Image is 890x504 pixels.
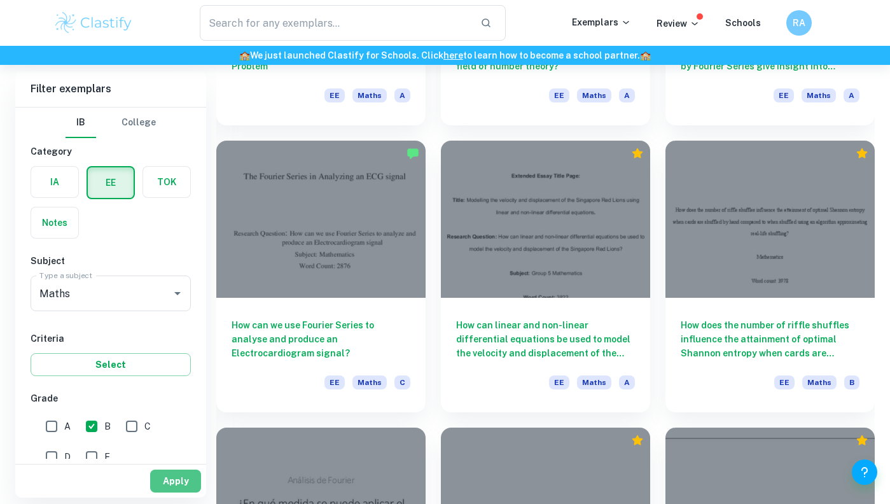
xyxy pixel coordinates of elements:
[64,450,71,464] span: D
[15,71,206,107] h6: Filter exemplars
[631,434,644,447] div: Premium
[774,375,795,389] span: EE
[324,88,345,102] span: EE
[88,167,134,198] button: EE
[852,459,877,485] button: Help and Feedback
[665,141,875,412] a: How does the number of riffle shuffles influence the attainment of optimal Shannon entropy when c...
[53,10,134,36] img: Clastify logo
[549,88,569,102] span: EE
[31,167,78,197] button: IA
[31,332,191,346] h6: Criteria
[39,270,92,281] label: Type a subject
[3,48,887,62] h6: We just launched Clastify for Schools. Click to learn how to become a school partner.
[577,375,611,389] span: Maths
[394,88,410,102] span: A
[394,375,410,389] span: C
[31,353,191,376] button: Select
[407,147,419,160] img: Marked
[844,375,859,389] span: B
[31,254,191,268] h6: Subject
[324,375,345,389] span: EE
[549,375,569,389] span: EE
[31,144,191,158] h6: Category
[216,141,426,412] a: How can we use Fourier Series to analyse and produce an Electrocardiogram signal?EEMathsC
[232,318,410,360] h6: How can we use Fourier Series to analyse and produce an Electrocardiogram signal?
[31,391,191,405] h6: Grade
[619,88,635,102] span: A
[150,470,201,493] button: Apply
[791,16,806,30] h6: RA
[144,419,151,433] span: C
[66,108,156,138] div: Filter type choice
[104,450,110,464] span: E
[572,15,631,29] p: Exemplars
[200,5,471,41] input: Search for any exemplars...
[577,88,611,102] span: Maths
[802,88,836,102] span: Maths
[143,167,190,197] button: TOK
[239,50,250,60] span: 🏫
[786,10,812,36] button: RA
[456,318,635,360] h6: How can linear and non-linear differential equations be used to model the velocity and displaceme...
[681,318,859,360] h6: How does the number of riffle shuffles influence the attainment of optimal Shannon entropy when c...
[619,375,635,389] span: A
[774,88,794,102] span: EE
[31,207,78,238] button: Notes
[122,108,156,138] button: College
[631,147,644,160] div: Premium
[104,419,111,433] span: B
[64,419,71,433] span: A
[640,50,651,60] span: 🏫
[856,147,868,160] div: Premium
[725,18,761,28] a: Schools
[169,284,186,302] button: Open
[352,88,387,102] span: Maths
[441,141,650,412] a: How can linear and non-linear differential equations be used to model the velocity and displaceme...
[352,375,387,389] span: Maths
[856,434,868,447] div: Premium
[844,88,859,102] span: A
[66,108,96,138] button: IB
[443,50,463,60] a: here
[657,17,700,31] p: Review
[802,375,837,389] span: Maths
